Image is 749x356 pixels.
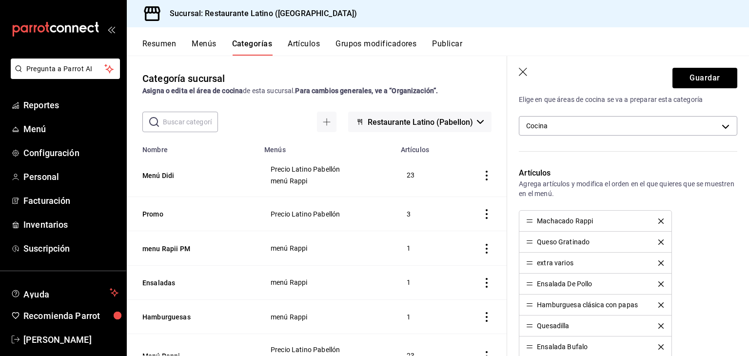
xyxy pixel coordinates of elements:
[232,39,273,56] button: Categorías
[432,39,462,56] button: Publicar
[537,259,573,266] div: extra varios
[23,309,118,322] span: Recomienda Parrot
[142,171,240,180] button: Menú Didi
[395,231,453,265] td: 1
[142,278,240,288] button: Ensaladas
[537,343,588,350] div: Ensalada Bufalo
[23,99,118,112] span: Reportes
[23,146,118,159] span: Configuración
[23,170,118,183] span: Personal
[142,39,749,56] div: navigation tabs
[271,314,383,320] span: menú Rappi
[258,140,395,154] th: Menús
[395,197,453,231] td: 3
[162,8,357,20] h3: Sucursal: Restaurante Latino ([GEOGRAPHIC_DATA])
[26,64,105,74] span: Pregunta a Parrot AI
[482,278,492,288] button: actions
[537,301,638,308] div: Hamburguesa clásica con papas
[395,265,453,299] td: 1
[288,39,320,56] button: Artículos
[651,344,670,350] button: delete
[651,218,670,224] button: delete
[651,302,670,308] button: delete
[7,71,120,81] a: Pregunta a Parrot AI
[23,242,118,255] span: Suscripción
[23,122,118,136] span: Menú
[368,118,473,127] span: Restaurante Latino (Pabellon)
[348,112,492,132] button: Restaurante Latino (Pabellon)
[23,287,106,298] span: Ayuda
[271,245,383,252] span: menú Rappi
[142,71,225,86] div: Categoría sucursal
[537,322,569,329] div: Quesadilla
[271,166,383,173] span: Precio Latino Pabellón
[142,209,240,219] button: Promo
[271,346,383,353] span: Precio Latino Pabellón
[519,179,737,198] p: Agrega artículos y modifica el orden en el que quieres que se muestren en el menú.
[519,116,737,136] div: Cocina
[651,260,670,266] button: delete
[271,279,383,286] span: menú Rappi
[651,281,670,287] button: delete
[537,280,592,287] div: Ensalada De Pollo
[107,25,115,33] button: open_drawer_menu
[395,154,453,197] td: 23
[23,333,118,346] span: [PERSON_NAME]
[192,39,216,56] button: Menús
[537,238,590,245] div: Queso Gratinado
[271,211,383,218] span: Precio Latino Pabellón
[482,312,492,322] button: actions
[482,244,492,254] button: actions
[537,218,593,224] div: Machacado Rappi
[142,244,240,254] button: menu Rapii PM
[23,194,118,207] span: Facturación
[519,167,737,179] p: Artículos
[672,68,737,88] button: Guardar
[23,218,118,231] span: Inventarios
[142,87,243,95] strong: Asigna o edita el área de cocina
[335,39,416,56] button: Grupos modificadores
[142,312,240,322] button: Hamburguesas
[651,239,670,245] button: delete
[163,112,218,132] input: Buscar categoría
[395,299,453,334] td: 1
[271,178,383,184] span: menú Rappi
[11,59,120,79] button: Pregunta a Parrot AI
[127,140,258,154] th: Nombre
[482,171,492,180] button: actions
[142,86,492,96] div: de esta sucursal.
[395,140,453,154] th: Artículos
[519,95,737,104] p: Elige en que áreas de cocina se va a preparar esta categoría
[142,39,176,56] button: Resumen
[651,323,670,329] button: delete
[482,209,492,219] button: actions
[295,87,438,95] strong: Para cambios generales, ve a “Organización”.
